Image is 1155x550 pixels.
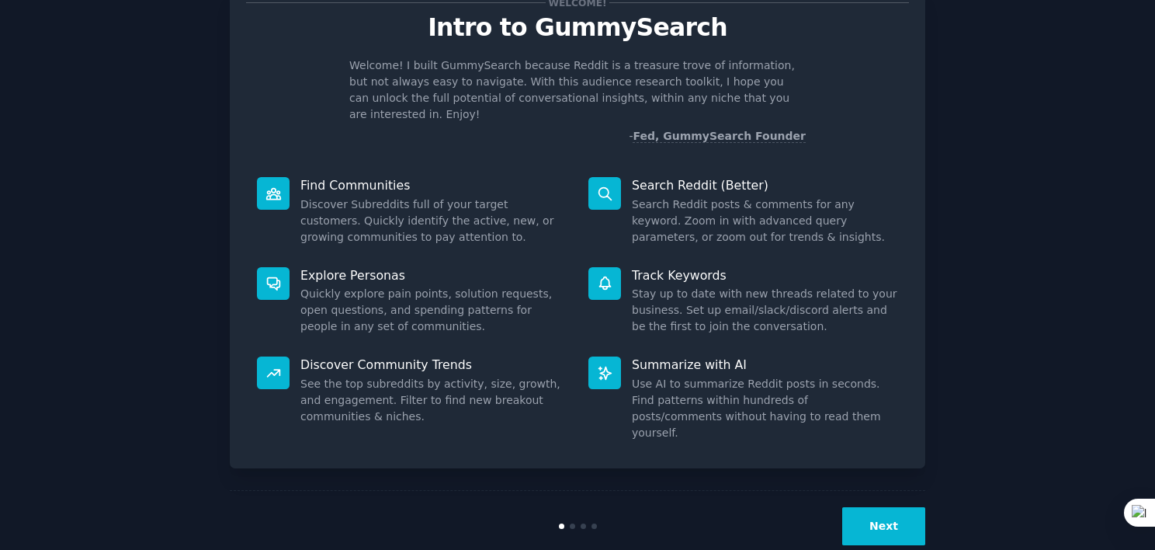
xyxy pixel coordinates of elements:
dd: Discover Subreddits full of your target customers. Quickly identify the active, new, or growing c... [300,197,567,245]
a: Fed, GummySearch Founder [633,130,806,143]
p: Find Communities [300,177,567,193]
dd: Quickly explore pain points, solution requests, open questions, and spending patterns for people ... [300,286,567,335]
p: Discover Community Trends [300,357,567,373]
p: Explore Personas [300,267,567,284]
dd: See the top subreddits by activity, size, growth, and engagement. Filter to find new breakout com... [300,376,567,425]
dd: Stay up to date with new threads related to your business. Set up email/slack/discord alerts and ... [632,286,898,335]
dd: Use AI to summarize Reddit posts in seconds. Find patterns within hundreds of posts/comments with... [632,376,898,441]
button: Next [842,507,925,545]
p: Search Reddit (Better) [632,177,898,193]
p: Intro to GummySearch [246,14,909,41]
div: - [629,128,806,144]
p: Summarize with AI [632,357,898,373]
p: Welcome! I built GummySearch because Reddit is a treasure trove of information, but not always ea... [349,57,806,123]
dd: Search Reddit posts & comments for any keyword. Zoom in with advanced query parameters, or zoom o... [632,197,898,245]
p: Track Keywords [632,267,898,284]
